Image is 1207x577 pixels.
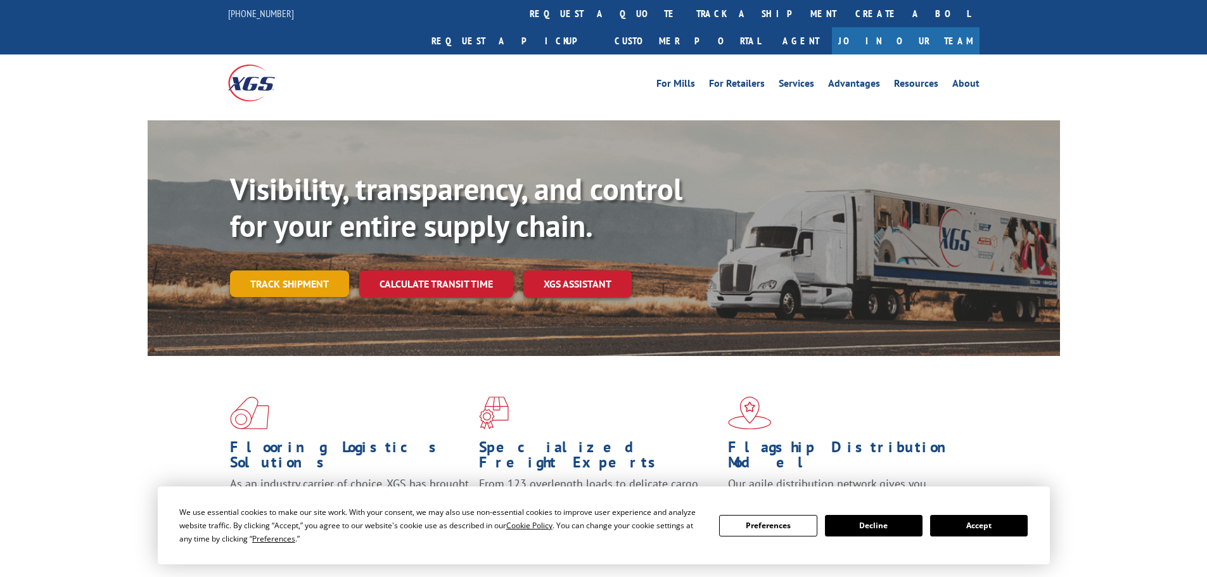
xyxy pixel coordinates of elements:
[230,476,469,521] span: As an industry carrier of choice, XGS has brought innovation and dedication to flooring logistics...
[828,79,880,92] a: Advantages
[359,270,513,298] a: Calculate transit time
[479,476,718,533] p: From 123 overlength loads to delicate cargo, our experienced staff knows the best way to move you...
[825,515,923,536] button: Decline
[230,169,682,245] b: Visibility, transparency, and control for your entire supply chain.
[228,7,294,20] a: [PHONE_NUMBER]
[656,79,695,92] a: For Mills
[930,515,1028,536] button: Accept
[719,515,817,536] button: Preferences
[523,270,632,298] a: XGS ASSISTANT
[479,396,509,429] img: xgs-icon-focused-on-flooring-red
[230,440,469,476] h1: Flooring Logistics Solutions
[179,505,704,545] div: We use essential cookies to make our site work. With your consent, we may also use non-essential ...
[709,79,765,92] a: For Retailers
[479,440,718,476] h1: Specialized Freight Experts
[158,486,1050,564] div: Cookie Consent Prompt
[728,476,961,506] span: Our agile distribution network gives you nationwide inventory management on demand.
[422,27,605,54] a: Request a pickup
[832,27,980,54] a: Join Our Team
[894,79,938,92] a: Resources
[605,27,770,54] a: Customer Portal
[506,520,552,531] span: Cookie Policy
[770,27,832,54] a: Agent
[779,79,814,92] a: Services
[952,79,980,92] a: About
[230,270,349,297] a: Track shipment
[728,396,772,429] img: xgs-icon-flagship-distribution-model-red
[252,533,295,544] span: Preferences
[728,440,968,476] h1: Flagship Distribution Model
[230,396,269,429] img: xgs-icon-total-supply-chain-intelligence-red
